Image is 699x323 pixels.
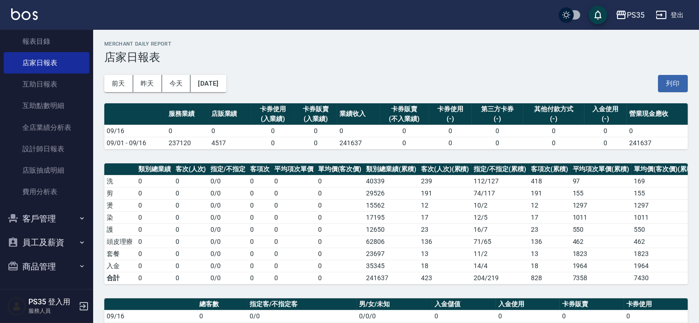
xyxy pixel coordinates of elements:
[4,52,89,74] a: 店家日報表
[254,114,292,124] div: (入業績)
[429,137,472,149] td: 0
[474,104,521,114] div: 第三方卡券
[631,260,697,272] td: 1964
[136,163,173,175] th: 類別總業績
[209,137,252,149] td: 4517
[570,175,632,187] td: 97
[247,298,357,310] th: 指定客/不指定客
[496,298,560,310] th: 入金使用
[612,6,648,25] button: PS35
[364,260,419,272] td: 35345
[529,236,570,248] td: 136
[248,163,272,175] th: 客項次
[624,298,688,310] th: 卡券使用
[4,31,89,52] a: 報表目錄
[208,199,248,211] td: 0 / 0
[560,310,624,322] td: 0
[471,187,529,199] td: 74 / 117
[570,236,632,248] td: 462
[627,9,645,21] div: PS35
[570,211,632,223] td: 1011
[316,175,364,187] td: 0
[419,260,472,272] td: 18
[173,223,209,236] td: 0
[337,125,380,137] td: 0
[104,236,136,248] td: 頭皮理療
[316,187,364,199] td: 0
[272,260,316,272] td: 0
[173,187,209,199] td: 0
[104,103,688,149] table: a dense table
[627,103,688,125] th: 營業現金應收
[173,163,209,175] th: 客次(人次)
[208,248,248,260] td: 0 / 0
[294,125,337,137] td: 0
[357,310,432,322] td: 0/0/0
[587,104,625,114] div: 入金使用
[523,137,584,149] td: 0
[272,236,316,248] td: 0
[529,248,570,260] td: 13
[248,236,272,248] td: 0
[429,125,472,137] td: 0
[364,272,419,284] td: 241637
[364,187,419,199] td: 29526
[380,137,429,149] td: 0
[431,104,469,114] div: 卡券使用
[4,138,89,160] a: 設計師日報表
[136,272,173,284] td: 0
[431,114,469,124] div: (-)
[272,199,316,211] td: 0
[419,223,472,236] td: 23
[337,103,380,125] th: 業績收入
[631,223,697,236] td: 550
[316,163,364,175] th: 單均價(客次價)
[272,175,316,187] td: 0
[173,175,209,187] td: 0
[272,211,316,223] td: 0
[173,199,209,211] td: 0
[631,248,697,260] td: 1823
[589,6,607,24] button: save
[272,223,316,236] td: 0
[166,125,209,137] td: 0
[104,51,688,64] h3: 店家日報表
[471,211,529,223] td: 12 / 5
[587,114,625,124] div: (-)
[316,223,364,236] td: 0
[197,298,247,310] th: 總客數
[4,230,89,255] button: 員工及薪資
[4,181,89,202] a: 費用分析表
[104,310,197,322] td: 09/16
[380,125,429,137] td: 0
[4,160,89,181] a: 店販抽成明細
[104,175,136,187] td: 洗
[248,211,272,223] td: 0
[173,248,209,260] td: 0
[526,104,582,114] div: 其他付款方式
[173,260,209,272] td: 0
[272,272,316,284] td: 0
[631,187,697,199] td: 155
[382,104,427,114] div: 卡券販賣
[419,187,472,199] td: 191
[658,75,688,92] button: 列印
[208,236,248,248] td: 0 / 0
[316,260,364,272] td: 0
[419,175,472,187] td: 239
[133,75,162,92] button: 昨天
[208,211,248,223] td: 0 / 0
[208,272,248,284] td: 0/0
[208,163,248,175] th: 指定/不指定
[337,137,380,149] td: 241637
[316,272,364,284] td: 0
[11,8,38,20] img: Logo
[631,236,697,248] td: 462
[173,272,209,284] td: 0
[570,248,632,260] td: 1823
[4,207,89,231] button: 客戶管理
[570,272,632,284] td: 7358
[136,187,173,199] td: 0
[631,163,697,175] th: 單均價(客次價)(累積)
[166,103,209,125] th: 服務業績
